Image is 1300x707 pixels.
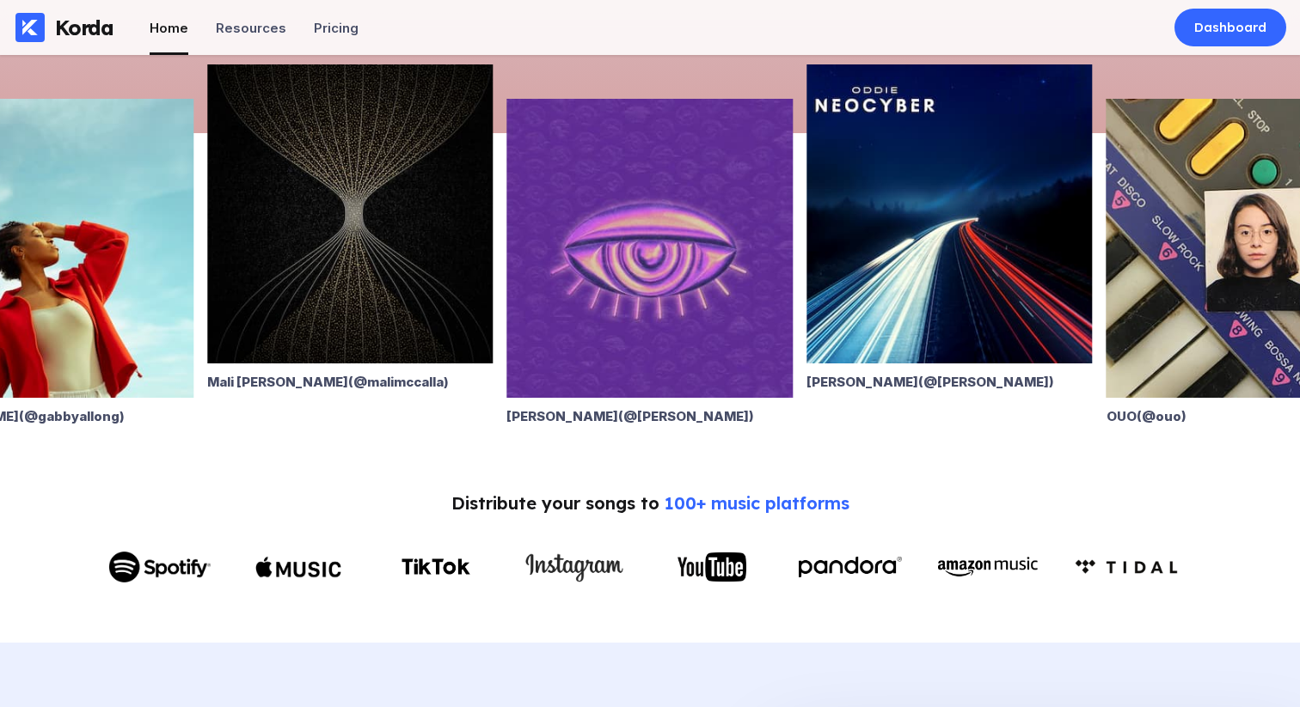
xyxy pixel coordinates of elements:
[255,543,341,591] img: Apple Music
[1174,9,1286,46] a: Dashboard
[108,552,212,582] img: Spotify
[806,374,1093,390] div: [PERSON_NAME] (@ [PERSON_NAME] )
[207,374,494,390] div: Mali [PERSON_NAME] (@ malimccalla )
[506,408,793,424] div: [PERSON_NAME] (@ [PERSON_NAME] )
[451,492,849,514] div: Distribute your songs to
[314,20,359,36] div: Pricing
[1194,19,1266,36] div: Dashboard
[207,64,494,363] img: Mali McCalla
[678,552,746,581] img: YouTube
[665,492,849,514] span: 100+ music platforms
[402,558,470,575] img: TikTok
[150,20,188,36] div: Home
[1075,559,1178,574] img: Amazon
[55,15,113,40] div: Korda
[216,20,286,36] div: Resources
[506,99,793,398] img: Tennin
[799,557,902,577] img: Pandora
[523,548,626,585] img: Instagram
[936,552,1039,581] img: Amazon
[806,64,1093,363] img: Oddie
